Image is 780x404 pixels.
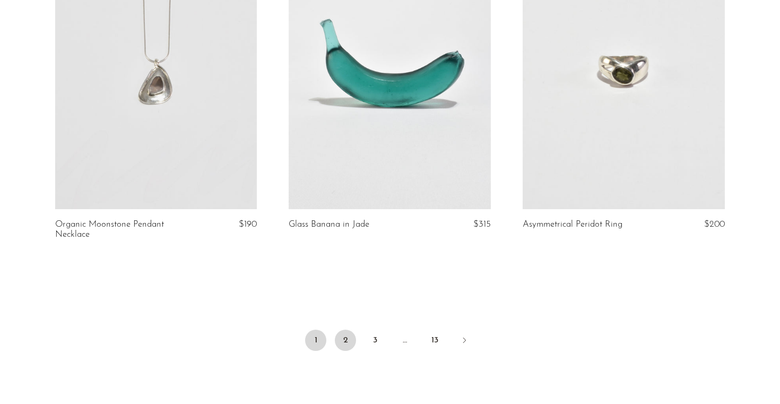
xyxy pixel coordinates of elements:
a: Asymmetrical Peridot Ring [523,220,622,229]
a: Next [454,330,475,353]
span: $315 [473,220,491,229]
a: Glass Banana in Jade [289,220,369,229]
span: … [394,330,415,351]
span: 1 [305,330,326,351]
a: 13 [424,330,445,351]
a: 3 [365,330,386,351]
span: $200 [704,220,725,229]
span: $190 [239,220,257,229]
a: 2 [335,330,356,351]
a: Organic Moonstone Pendant Necklace [55,220,190,239]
